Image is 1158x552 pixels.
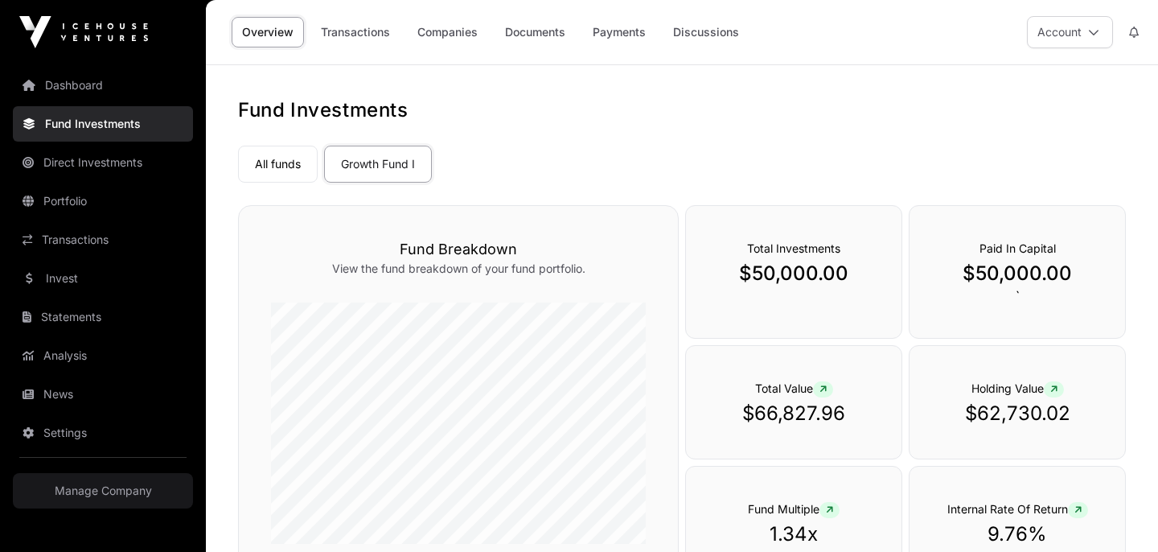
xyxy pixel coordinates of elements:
[755,381,833,395] span: Total Value
[13,377,193,412] a: News
[13,415,193,451] a: Settings
[19,16,148,48] img: Icehouse Ventures Logo
[13,68,193,103] a: Dashboard
[238,146,318,183] a: All funds
[13,261,193,296] a: Invest
[942,521,1093,547] p: 9.76%
[13,183,193,219] a: Portfolio
[13,473,193,509] a: Manage Company
[13,145,193,180] a: Direct Investments
[718,401,869,426] p: $66,827.96
[13,299,193,335] a: Statements
[495,17,576,47] a: Documents
[271,261,646,277] p: View the fund breakdown of your fund portfolio.
[748,502,840,516] span: Fund Multiple
[942,401,1093,426] p: $62,730.02
[232,17,304,47] a: Overview
[324,146,432,183] a: Growth Fund I
[909,205,1126,339] div: `
[582,17,656,47] a: Payments
[1078,475,1158,552] iframe: Chat Widget
[971,381,1064,395] span: Holding Value
[407,17,488,47] a: Companies
[310,17,400,47] a: Transactions
[718,261,869,286] p: $50,000.00
[1027,16,1113,48] button: Account
[663,17,749,47] a: Discussions
[271,238,646,261] h3: Fund Breakdown
[947,502,1088,516] span: Internal Rate Of Return
[942,261,1093,286] p: $50,000.00
[13,338,193,373] a: Analysis
[13,106,193,142] a: Fund Investments
[979,241,1056,255] span: Paid In Capital
[747,241,840,255] span: Total Investments
[718,521,869,547] p: 1.34x
[13,222,193,257] a: Transactions
[238,97,1126,123] h1: Fund Investments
